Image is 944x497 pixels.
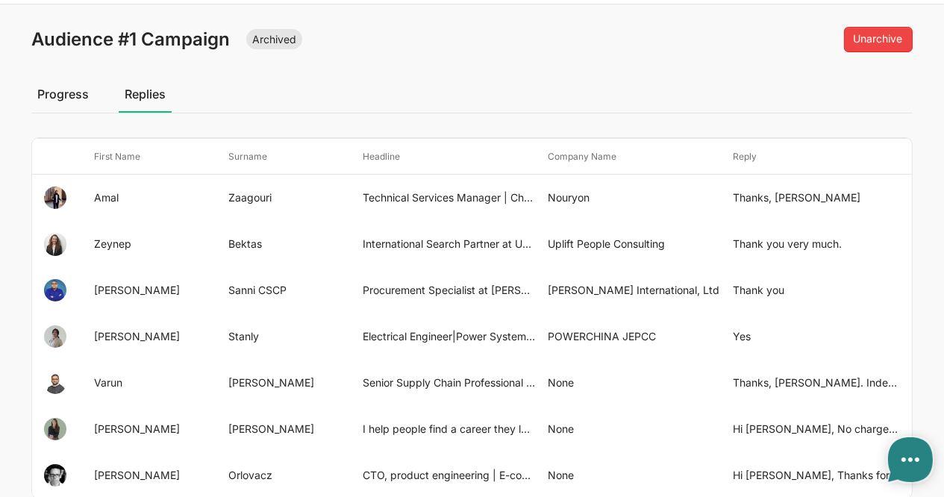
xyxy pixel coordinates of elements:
td: Senior Supply Chain Professional and Aeronautical Engineer with experience in managing end-to-end... [357,360,542,406]
th: Reply [727,139,912,175]
th: First Name [88,139,222,175]
td: None [542,360,727,406]
img: Nicola Beck [44,418,66,440]
a: [PERSON_NAME] [228,422,314,435]
a: Bektas [228,237,262,250]
td: I help people find a career they love. Career Coaching Programs | Career Development | Search Str... [357,406,542,452]
td: [PERSON_NAME] International, Ltd [542,267,727,313]
span: Audience #1 Campaign [31,28,230,50]
a: Zaagouri [228,191,272,204]
span: Archived [246,29,302,50]
img: Samson Sanni CSCP [44,279,66,301]
td: Hi [PERSON_NAME], No charge, this is purely a consultation. thanks [727,406,912,452]
img: Peter Orlovacz [44,464,66,487]
a: [PERSON_NAME] [94,422,180,435]
a: Orlovacz [228,469,272,481]
a: Unarchive [844,27,913,52]
a: Varun [94,376,122,389]
td: Electrical Engineer|Power System Studies and Design|Renewable Energy Systems|Ex-[PERSON_NAME]|Cer... [357,313,542,360]
a: Progress [31,75,95,113]
a: Sanni CSCP [228,284,287,296]
td: Nouryon [542,175,727,222]
a: Stanly [228,330,259,343]
td: None [542,406,727,452]
td: Uplift People Consulting [542,221,727,267]
td: Yes [727,313,912,360]
td: Procurement Specialist at [PERSON_NAME] International Inc. [357,267,542,313]
img: Zeynep Bektas [44,233,66,255]
a: Replies [119,75,172,113]
td: International Search Partner at Uplift People Consulting [357,221,542,267]
a: [PERSON_NAME] [94,469,180,481]
th: Surname [222,139,357,175]
td: Thanks, [PERSON_NAME] [727,175,912,222]
a: Amal [94,191,119,204]
td: Thanks, [PERSON_NAME]. Indeed, it was very helpful thanks. I'll be in touch in about a month to s... [727,360,912,406]
img: Amal Zaagouri [44,187,66,209]
a: [PERSON_NAME] [94,330,180,343]
td: Thank you very much. [727,221,912,267]
td: POWERCHINA JEPCC [542,313,727,360]
th: Headline [357,139,542,175]
img: Lavina Shilpa Stanly [44,325,66,348]
a: [PERSON_NAME] [228,376,314,389]
a: [PERSON_NAME] [94,284,180,296]
td: Technical Services Manager | Changemaker in Home & Personal Care | Growth & Customer Engagement |... [357,175,542,222]
img: Varun Patel [44,372,66,394]
td: Thank you [727,267,912,313]
a: Zeynep [94,237,131,250]
th: Company Name [542,139,727,175]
